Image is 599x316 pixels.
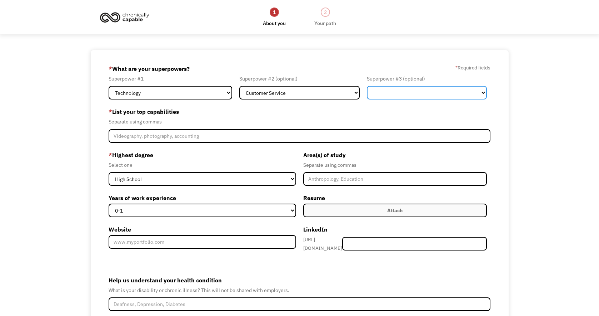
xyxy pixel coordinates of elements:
[455,63,490,72] label: Required fields
[314,19,336,28] div: Your path
[239,74,359,83] div: Superpower #2 (optional)
[303,204,487,217] label: Attach
[98,9,151,25] img: Chronically Capable logo
[109,224,296,235] label: Website
[109,63,190,74] label: What are your superpowers?
[109,286,490,295] div: What is your disability or chronic illness? This will not be shared with employers.
[321,8,330,17] div: 2
[367,74,487,83] div: Superpower #3 (optional)
[109,274,490,286] label: Help us understand your health condition
[270,8,279,17] div: 1
[303,161,487,169] div: Separate using commas
[109,129,490,143] input: Videography, photography, accounting
[109,106,490,117] label: List your top capabilities
[303,224,487,235] label: LinkedIn
[109,117,490,126] div: Separate using commas
[109,161,296,169] div: Select one
[109,74,232,83] div: Superpower #1
[109,235,296,249] input: www.myportfolio.com
[303,235,342,252] div: [URL][DOMAIN_NAME]
[387,206,403,215] div: Attach
[303,172,487,186] input: Anthropology, Education
[263,19,286,28] div: About you
[109,192,296,204] label: Years of work experience
[109,297,490,311] input: Deafness, Depression, Diabetes
[303,149,487,161] label: Area(s) of study
[314,7,336,28] a: 2Your path
[109,149,296,161] label: Highest degree
[303,192,487,204] label: Resume
[263,7,286,28] a: 1About you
